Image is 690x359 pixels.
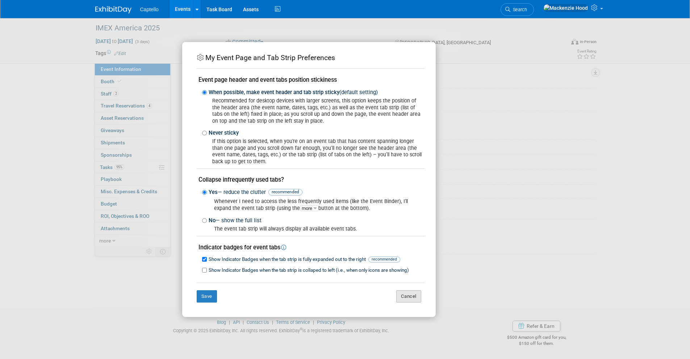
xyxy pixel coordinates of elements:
span: recommended [368,257,400,262]
span: — show the full list [216,217,262,224]
img: Mackenzie Hood [543,4,588,12]
div: The event tab strip will always display all available event tabs. [207,225,425,232]
span: — reduce the clutter [218,189,266,195]
a: Search [501,3,534,16]
span: Show Indicator Badges when the tab strip is fully expanded out to the right [209,257,400,262]
span: Yes [209,189,302,195]
button: Cancel [396,290,421,303]
div: My Event Page and Tab Strip Preferences [197,53,425,63]
span: recommended [268,189,302,195]
div: Recommended for desktop devices with larger screens, this option keeps the position of the header... [207,97,425,124]
img: ExhibitDay [95,6,131,13]
span: Show Indicator Badges when the tab strip is collaped to left (i.e., when only icons are showing) [209,267,409,273]
span: Captello [140,7,159,12]
span: Search [510,7,527,12]
div: Indicator badges for event tabs [197,243,425,252]
div: Whenever I need to access the less frequently used items (like the Event Binder), I'll expand the... [207,198,425,212]
span: No [209,217,262,224]
button: Save [197,290,217,303]
span: When possible, make event header and tab strip sticky [209,89,378,96]
span: more [300,205,318,211]
span: Never sticky [209,130,239,136]
div: If this option is selected, when you're on an event tab that has content spanning longer than one... [207,138,425,165]
div: Event page header and event tabs position stickiness [197,76,425,84]
div: Collapse infrequently used tabs? [197,176,425,184]
span: (default setting) [339,89,378,96]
